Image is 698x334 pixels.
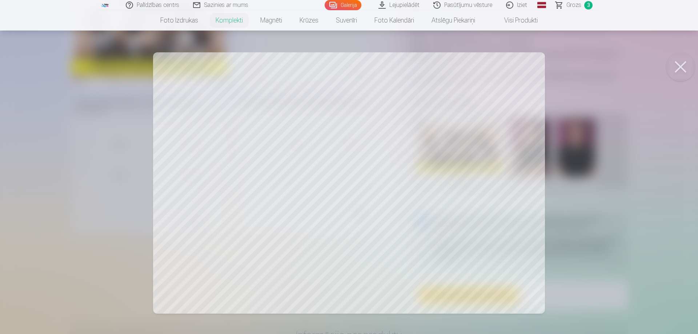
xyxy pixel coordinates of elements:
a: Krūzes [291,10,327,31]
img: /fa1 [101,3,109,7]
a: Magnēti [252,10,291,31]
a: Atslēgu piekariņi [423,10,484,31]
a: Foto kalendāri [366,10,423,31]
a: Komplekti [207,10,252,31]
span: 3 [584,1,593,9]
a: Visi produkti [484,10,546,31]
a: Suvenīri [327,10,366,31]
a: Foto izdrukas [152,10,207,31]
span: Grozs [566,1,581,9]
